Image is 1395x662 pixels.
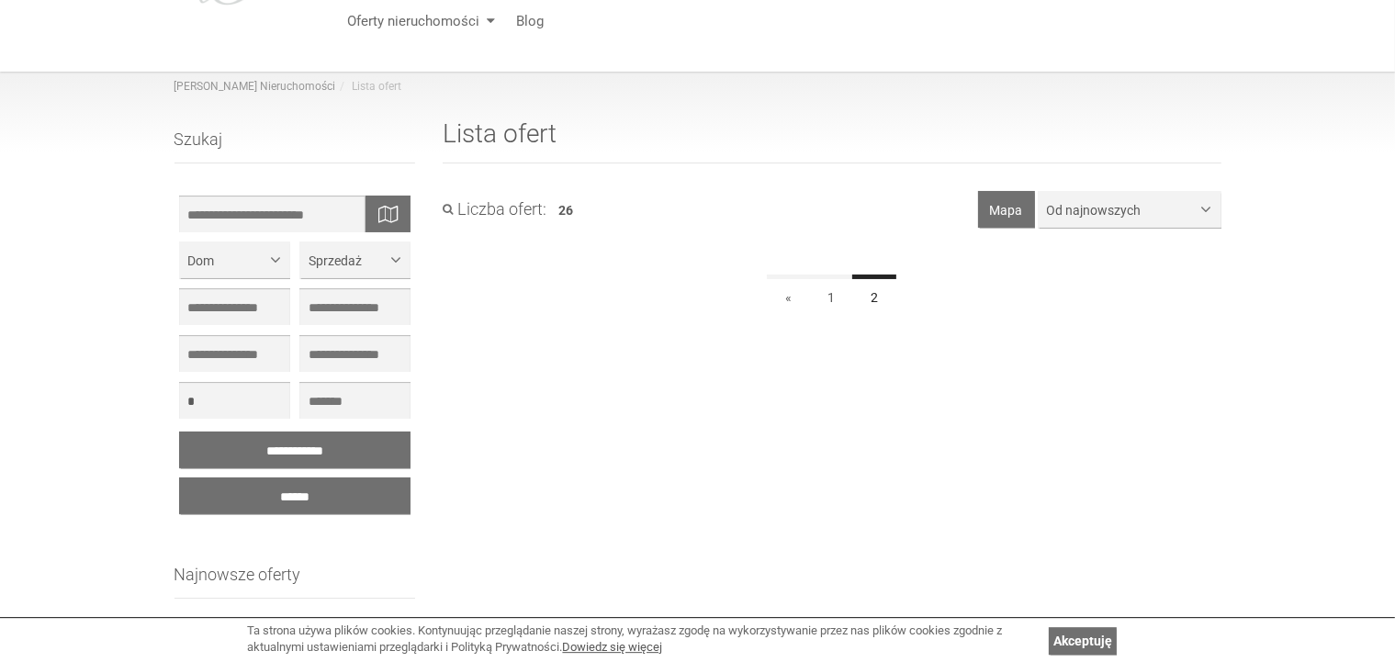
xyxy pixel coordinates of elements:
[1049,627,1117,655] a: Akceptuję
[336,79,402,95] li: Lista ofert
[299,241,411,278] button: Sprzedaż
[188,252,267,270] span: Dom
[809,275,853,316] a: 1
[365,196,411,232] div: Wyszukaj na mapie
[852,275,896,316] a: 2
[179,241,290,278] button: Dom
[248,623,1040,656] div: Ta strona używa plików cookies. Kontynuując przeglądanie naszej strony, wyrażasz zgodę na wykorzy...
[1038,191,1221,228] button: Od najnowszych
[558,203,573,218] span: 26
[174,80,336,93] a: [PERSON_NAME] Nieruchomości
[443,200,546,219] h3: Liczba ofert:
[174,130,416,163] h3: Szukaj
[1047,201,1198,219] span: Od najnowszych
[563,640,663,654] a: Dowiedz się więcej
[502,3,544,39] a: Blog
[978,191,1035,228] button: Mapa
[767,275,810,316] a: «
[333,3,502,39] a: Oferty nieruchomości
[174,566,416,599] h3: Najnowsze oferty
[443,120,1221,163] h1: Lista ofert
[309,252,388,270] span: Sprzedaż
